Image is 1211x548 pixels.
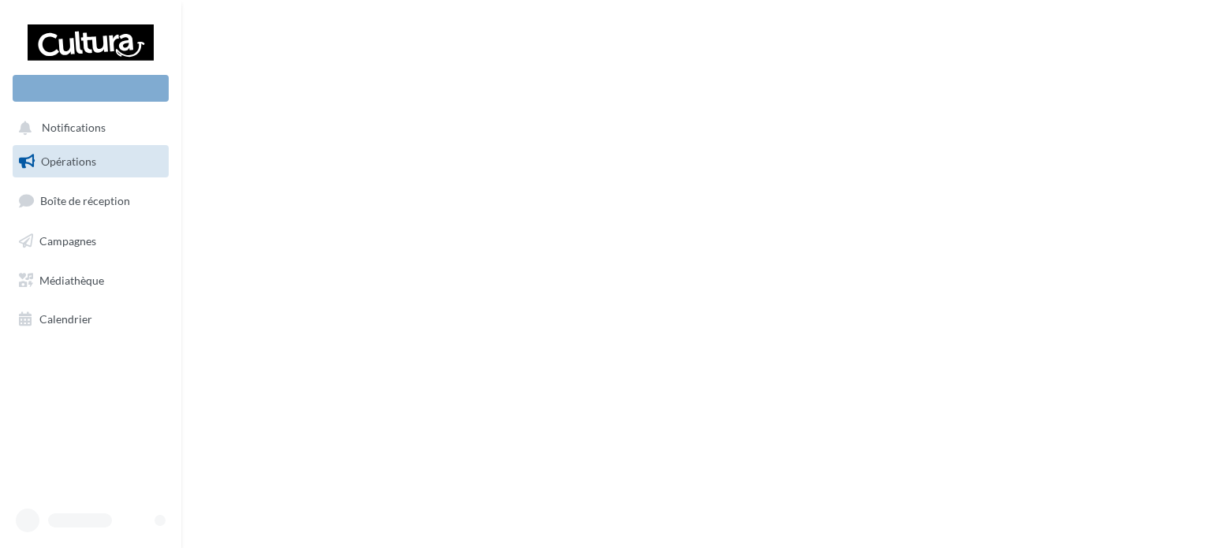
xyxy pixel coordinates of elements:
a: Médiathèque [9,264,172,297]
span: Médiathèque [39,273,104,286]
span: Calendrier [39,312,92,326]
div: Nouvelle campagne [13,75,169,102]
a: Calendrier [9,303,172,336]
a: Campagnes [9,225,172,258]
a: Boîte de réception [9,184,172,218]
span: Campagnes [39,234,96,248]
a: Opérations [9,145,172,178]
span: Opérations [41,155,96,168]
span: Notifications [42,121,106,135]
span: Boîte de réception [40,194,130,207]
